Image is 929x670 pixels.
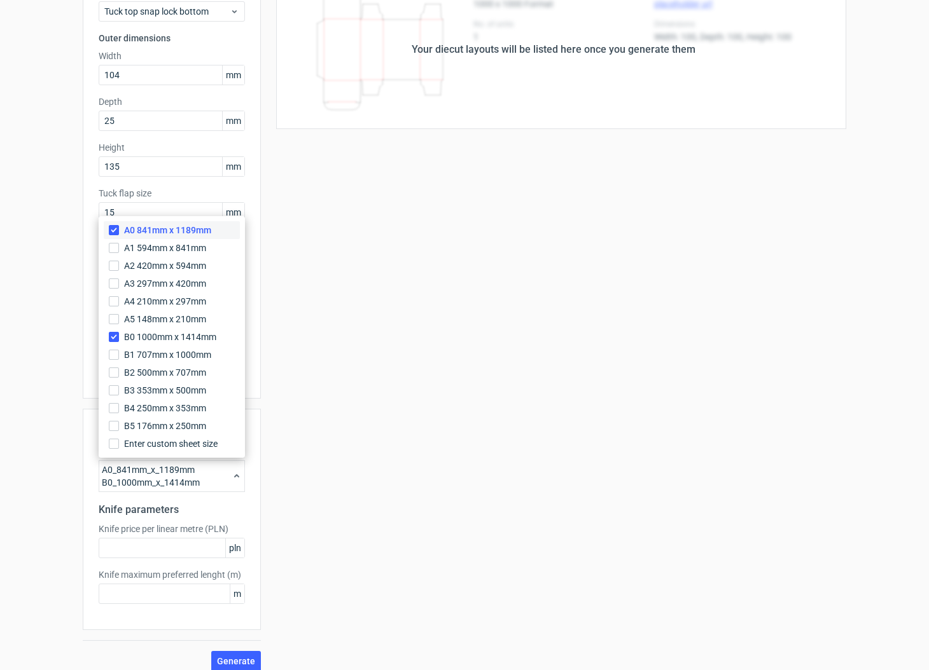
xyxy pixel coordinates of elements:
div: Your diecut layouts will be listed here once you generate them [412,42,695,57]
span: A3 297mm x 420mm [124,277,206,290]
h2: Knife parameters [99,502,245,517]
span: B3 353mm x 500mm [124,384,206,397]
label: Tuck flap size [99,187,245,200]
label: Height [99,141,245,154]
span: B4 250mm x 353mm [124,402,206,414]
span: B1 707mm x 1000mm [124,348,211,361]
label: Knife price per linear metre (PLN) [99,523,245,535]
span: A0 841mm x 1189mm [124,224,211,236]
label: Width [99,50,245,62]
h3: Outer dimensions [99,32,245,44]
span: B0 1000mm x 1414mm [124,331,216,343]
label: Knife maximum preferred lenght (m) [99,568,245,581]
span: B5 176mm x 250mm [124,420,206,432]
span: mm [222,65,244,85]
span: mm [222,157,244,176]
span: Tuck top snap lock bottom [104,5,230,18]
span: mm [222,203,244,222]
span: Enter custom sheet size [124,437,218,450]
span: m [230,584,244,603]
div: A0_841mm_x_1189mm B0_1000mm_x_1414mm [99,460,245,492]
span: A5 148mm x 210mm [124,313,206,325]
span: A2 420mm x 594mm [124,259,206,272]
span: Generate [217,657,255,666]
span: B2 500mm x 707mm [124,366,206,379]
label: Depth [99,95,245,108]
span: A1 594mm x 841mm [124,242,206,254]
span: A4 210mm x 297mm [124,295,206,308]
span: mm [222,111,244,130]
span: pln [225,538,244,557]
